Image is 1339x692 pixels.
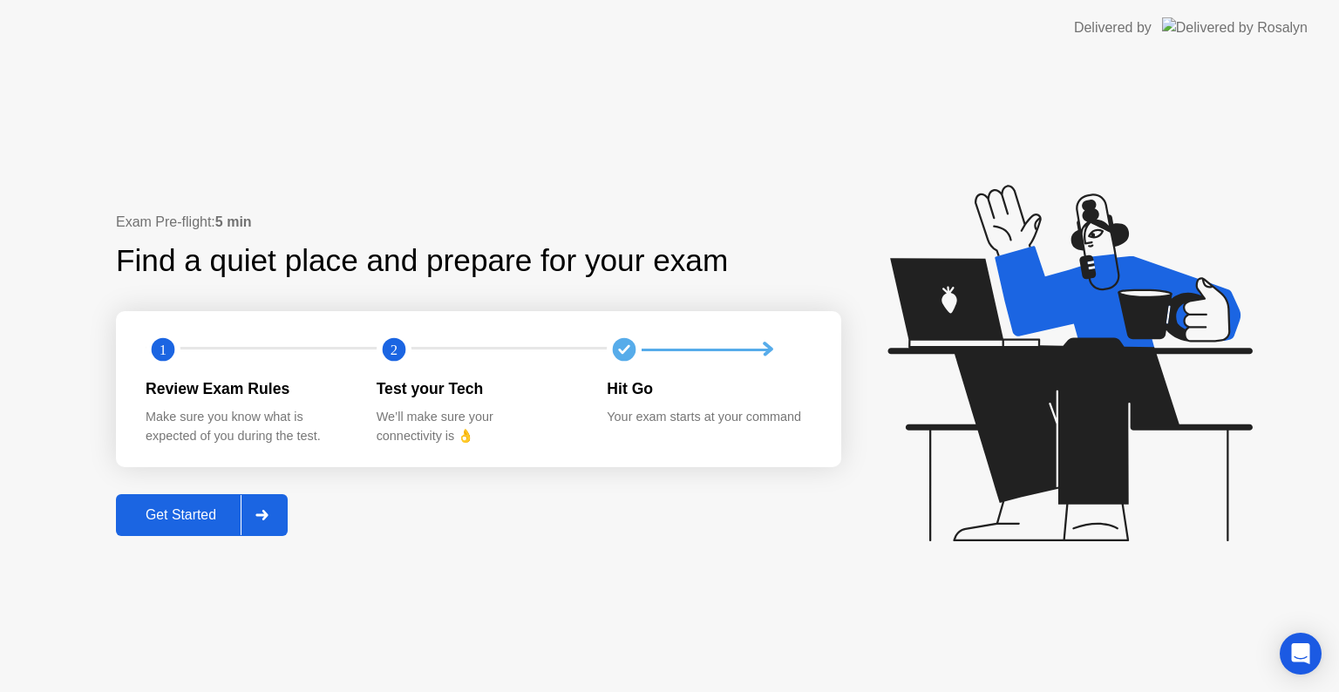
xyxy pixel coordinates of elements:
[607,377,810,400] div: Hit Go
[391,342,398,358] text: 2
[1280,633,1322,675] div: Open Intercom Messenger
[377,377,580,400] div: Test your Tech
[1074,17,1152,38] div: Delivered by
[116,494,288,536] button: Get Started
[1162,17,1308,37] img: Delivered by Rosalyn
[146,377,349,400] div: Review Exam Rules
[146,408,349,445] div: Make sure you know what is expected of you during the test.
[121,507,241,523] div: Get Started
[607,408,810,427] div: Your exam starts at your command
[116,238,731,284] div: Find a quiet place and prepare for your exam
[215,214,252,229] b: 5 min
[116,212,841,233] div: Exam Pre-flight:
[377,408,580,445] div: We’ll make sure your connectivity is 👌
[160,342,167,358] text: 1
